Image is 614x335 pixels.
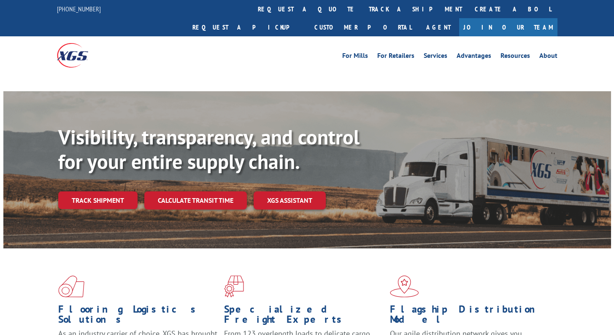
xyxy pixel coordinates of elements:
[390,275,419,297] img: xgs-icon-flagship-distribution-model-red
[144,191,247,210] a: Calculate transit time
[58,191,138,209] a: Track shipment
[457,52,491,62] a: Advantages
[377,52,414,62] a: For Retailers
[254,191,326,210] a: XGS ASSISTANT
[390,304,549,329] h1: Flagship Distribution Model
[342,52,368,62] a: For Mills
[500,52,530,62] a: Resources
[58,124,360,174] b: Visibility, transparency, and control for your entire supply chain.
[539,52,557,62] a: About
[224,275,244,297] img: xgs-icon-focused-on-flooring-red
[58,275,84,297] img: xgs-icon-total-supply-chain-intelligence-red
[308,18,418,36] a: Customer Portal
[224,304,384,329] h1: Specialized Freight Experts
[459,18,557,36] a: Join Our Team
[186,18,308,36] a: Request a pickup
[424,52,447,62] a: Services
[58,304,218,329] h1: Flooring Logistics Solutions
[418,18,459,36] a: Agent
[57,5,101,13] a: [PHONE_NUMBER]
